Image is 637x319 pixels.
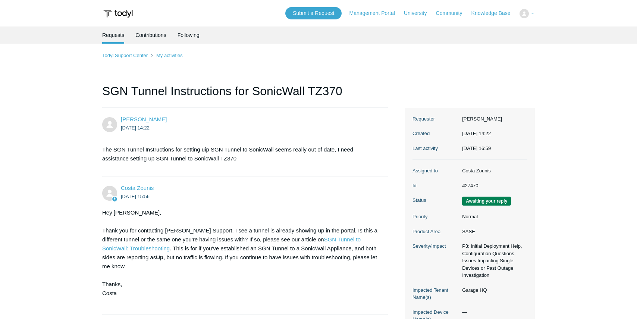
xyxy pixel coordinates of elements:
[285,7,342,19] a: Submit a Request
[102,53,149,58] li: Todyl Support Center
[412,167,458,175] dt: Assigned to
[121,194,150,199] time: 2025-08-15T15:56:15Z
[471,9,518,17] a: Knowledge Base
[349,9,402,17] a: Management Portal
[135,26,166,44] a: Contributions
[458,115,527,123] dd: [PERSON_NAME]
[102,236,361,251] a: SGN Tunnel to SonicWall: Troubleshooting
[458,309,527,316] dd: —
[458,287,527,294] dd: Garage HQ
[436,9,470,17] a: Community
[121,116,167,122] span: Matthew Martin
[412,243,458,250] dt: Severity/Impact
[178,26,200,44] a: Following
[102,26,124,44] li: Requests
[412,145,458,152] dt: Last activity
[458,213,527,221] dd: Normal
[412,228,458,235] dt: Product Area
[412,130,458,137] dt: Created
[412,287,458,301] dt: Impacted Tenant Name(s)
[149,53,183,58] li: My activities
[156,254,163,260] strong: Up
[156,53,183,58] a: My activities
[102,82,388,108] h1: SGN Tunnel Instructions for SonicWall TZ370
[102,145,380,163] p: The SGN Tunnel Instructions for setting uip SGN Tunnel to SonicWall seems really out of date, I n...
[458,167,527,175] dd: Costa Zounis
[458,243,527,279] dd: P3: Initial Deployment Help, Configuration Questions, Issues Impacting Single Devices or Past Out...
[102,208,380,307] div: Hey [PERSON_NAME], Thank you for contacting [PERSON_NAME] Support. I see a tunnel is already show...
[462,131,491,136] time: 2025-08-15T14:22:29+00:00
[121,125,150,131] time: 2025-08-15T14:22:29Z
[404,9,434,17] a: University
[102,53,148,58] a: Todyl Support Center
[121,116,167,122] a: [PERSON_NAME]
[412,197,458,204] dt: Status
[462,197,511,206] span: We are waiting for you to respond
[121,185,154,191] a: Costa Zounis
[412,213,458,221] dt: Priority
[458,182,527,190] dd: #27470
[458,228,527,235] dd: SASE
[462,146,491,151] time: 2025-08-15T16:59:52+00:00
[412,115,458,123] dt: Requester
[102,7,134,21] img: Todyl Support Center Help Center home page
[412,182,458,190] dt: Id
